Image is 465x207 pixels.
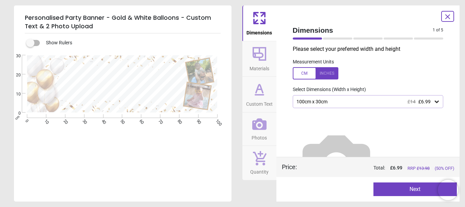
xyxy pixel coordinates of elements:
[25,11,221,33] h5: Personalised Party Banner - Gold & White Balloons - Custom Text & 2 Photo Upload
[287,86,366,93] label: Select Dimensions (Width x Height)
[8,110,21,116] span: 0
[438,180,458,200] iframe: Brevo live chat
[393,165,402,171] span: 6.99
[252,131,267,142] span: Photos
[242,41,276,77] button: Materials
[293,119,380,206] img: Helper for size comparison
[282,163,297,171] div: Price :
[8,53,21,59] span: 30
[293,25,433,35] span: Dimensions
[246,98,273,108] span: Custom Text
[242,146,276,180] button: Quantity
[307,165,454,172] div: Total:
[418,99,431,104] span: £6.99
[407,99,416,104] span: £14
[242,113,276,146] button: Photos
[8,72,21,78] span: 20
[390,165,402,172] span: £
[296,99,434,105] div: 100cm x 30cm
[242,77,276,112] button: Custom Text
[407,165,430,172] span: RRP
[250,165,269,176] span: Quantity
[250,62,269,72] span: Materials
[246,26,272,36] span: Dimensions
[373,182,457,196] button: Next
[435,165,454,172] span: (50% OFF)
[30,39,231,47] div: Show Rulers
[433,27,443,33] span: 1 of 5
[293,45,449,53] p: Please select your preferred width and height
[242,5,276,41] button: Dimensions
[417,166,430,171] span: £ 13.98
[293,59,334,65] label: Measurement Units
[8,91,21,97] span: 10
